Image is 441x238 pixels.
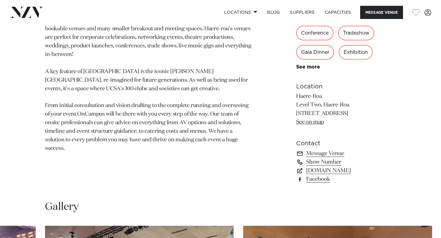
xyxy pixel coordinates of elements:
[296,92,396,127] p: Haere-Roa Level Two, Haere-Roa [STREET_ADDRESS]
[262,6,285,19] a: BLOG
[285,6,319,19] a: SUPPLIERS
[296,166,396,175] a: [DOMAIN_NAME]
[339,45,373,60] div: Exhibition
[296,175,396,184] a: Facebook
[296,45,334,60] div: Gala Dinner
[296,26,334,40] div: Conference
[360,6,403,19] button: Message Venue
[296,149,396,158] a: Message Venue
[45,200,79,214] h2: Gallery
[296,139,396,148] h6: Contact
[10,7,43,18] img: nzv-logo.png
[320,6,356,19] a: Capacities
[45,16,253,153] p: Haere-roa is a brand-new, multi-function event centre, housing four individually bookable venues ...
[296,82,396,91] h6: Location
[338,26,374,40] div: Tradeshow
[296,158,396,166] a: Show Number
[219,6,262,19] a: Locations
[296,119,324,125] a: See on map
